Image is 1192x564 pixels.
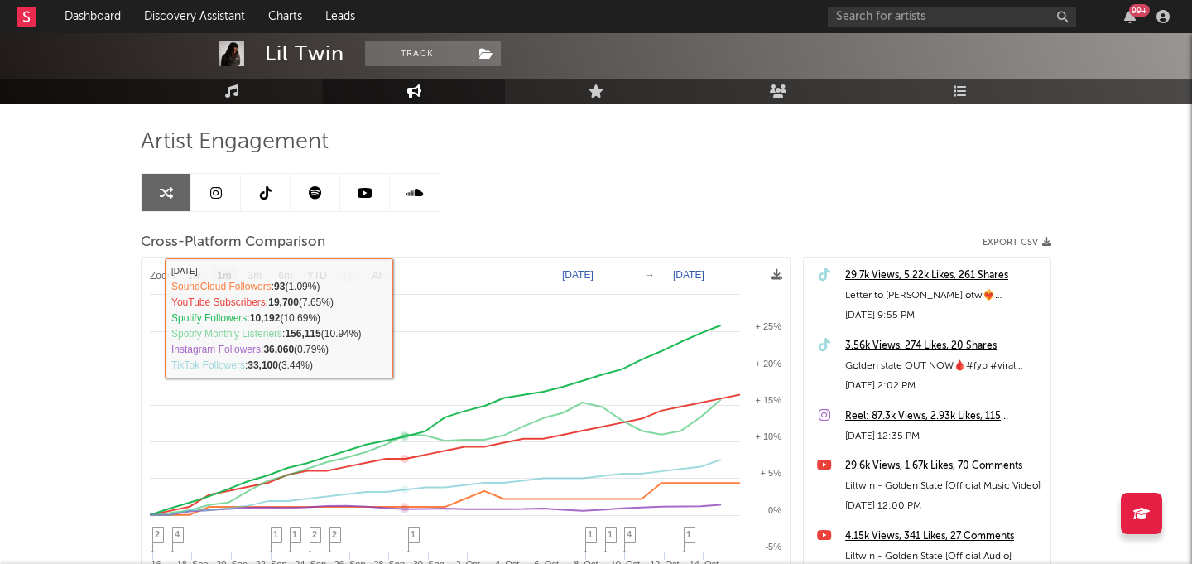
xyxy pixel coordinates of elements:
span: 1 [588,529,593,539]
text: Zoom [150,270,175,282]
text: -5% [765,542,781,552]
button: Export CSV [983,238,1051,248]
span: 1 [292,529,297,539]
text: + 15% [756,395,782,405]
a: Reel: 87.3k Views, 2.93k Likes, 115 Comments [845,407,1042,427]
text: YTD [307,270,327,282]
text: + 5% [761,468,782,478]
span: Artist Engagement [141,133,329,152]
button: 99+ [1124,10,1136,23]
span: Cross-Platform Comparison [141,233,325,253]
div: 99 + [1129,4,1150,17]
text: [DATE] [562,269,594,281]
text: [DATE] [673,269,704,281]
a: 29.6k Views, 1.67k Likes, 70 Comments [845,456,1042,476]
span: 1 [273,529,278,539]
div: Golden state OUT NOW🩸#fyp #viral #liltwin ##xyzbca #liltwinsnatch [845,356,1042,376]
text: + 20% [756,359,782,369]
div: [DATE] 12:00 PM [845,496,1042,516]
div: Liltwin - Golden State [Official Music Video] [845,476,1042,496]
div: [DATE] 12:35 PM [845,427,1042,446]
div: [DATE] 9:55 PM [845,306,1042,325]
span: 1 [608,529,613,539]
text: All [372,270,382,282]
div: Letter to [PERSON_NAME] otw❤️‍🔥#liltwinsnatch #liltwin #xyzbca #fyp #lettertojack [845,286,1042,306]
text: + 25% [756,321,782,331]
text: 3m [248,270,262,282]
span: 1 [686,529,691,539]
span: 4 [627,529,632,539]
text: 1w [188,270,201,282]
span: 2 [332,529,337,539]
text: 6m [279,270,293,282]
a: 3.56k Views, 274 Likes, 20 Shares [845,336,1042,356]
div: Lil Twin [265,41,344,66]
input: Search for artists [828,7,1076,27]
text: 0% [768,505,781,515]
text: → [645,269,655,281]
button: Track [365,41,469,66]
span: 2 [312,529,317,539]
a: 29.7k Views, 5.22k Likes, 261 Shares [845,266,1042,286]
div: [DATE] 2:02 PM [845,376,1042,396]
text: 1y [342,270,353,282]
text: 1m [217,270,231,282]
a: 4.15k Views, 341 Likes, 27 Comments [845,527,1042,547]
span: 2 [155,529,160,539]
span: 1 [411,529,416,539]
span: 4 [175,529,180,539]
text: + 10% [756,431,782,441]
